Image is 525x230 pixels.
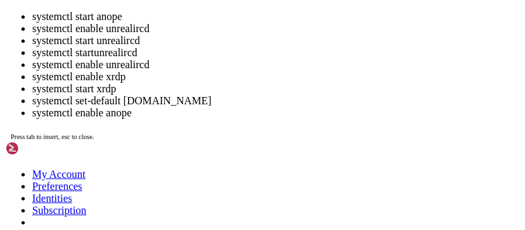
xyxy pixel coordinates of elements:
[5,114,349,126] x-row: binaries on this host.
[5,5,349,17] x-row: Service restarts being deferred:
[32,35,520,47] li: systemctl start unrealircd
[32,95,520,107] li: systemctl set-default [DOMAIN_NAME]
[32,205,86,216] a: Subscription
[5,17,349,29] x-row: systemctl restart cpanel.service
[32,83,520,95] li: systemctl start xrdp
[11,133,94,140] span: Press tab to insert, esc to close.
[32,11,520,23] li: systemctl start anope
[5,29,349,41] x-row: systemctl restart queueprocd.service
[135,126,141,138] div: (23, 10)
[32,168,86,180] a: My Account
[32,107,520,119] li: systemctl enable anope
[5,126,349,138] x-row: root@23-160-56-4:~# sys
[32,59,520,71] li: systemctl enable unrealircd
[32,23,520,35] li: systemctl enable unrealircd
[32,181,82,192] a: Preferences
[5,102,349,114] x-row: No VM guests are running outdated hypervisor (qemu)
[32,193,72,204] a: Identities
[32,71,520,83] li: systemctl enable xrdp
[5,142,82,155] img: Shellngn
[5,78,349,90] x-row: No user sessions are running outdated binaries.
[5,53,349,66] x-row: No containers need to be restarted.
[32,47,520,59] li: systemctl startunrealircd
